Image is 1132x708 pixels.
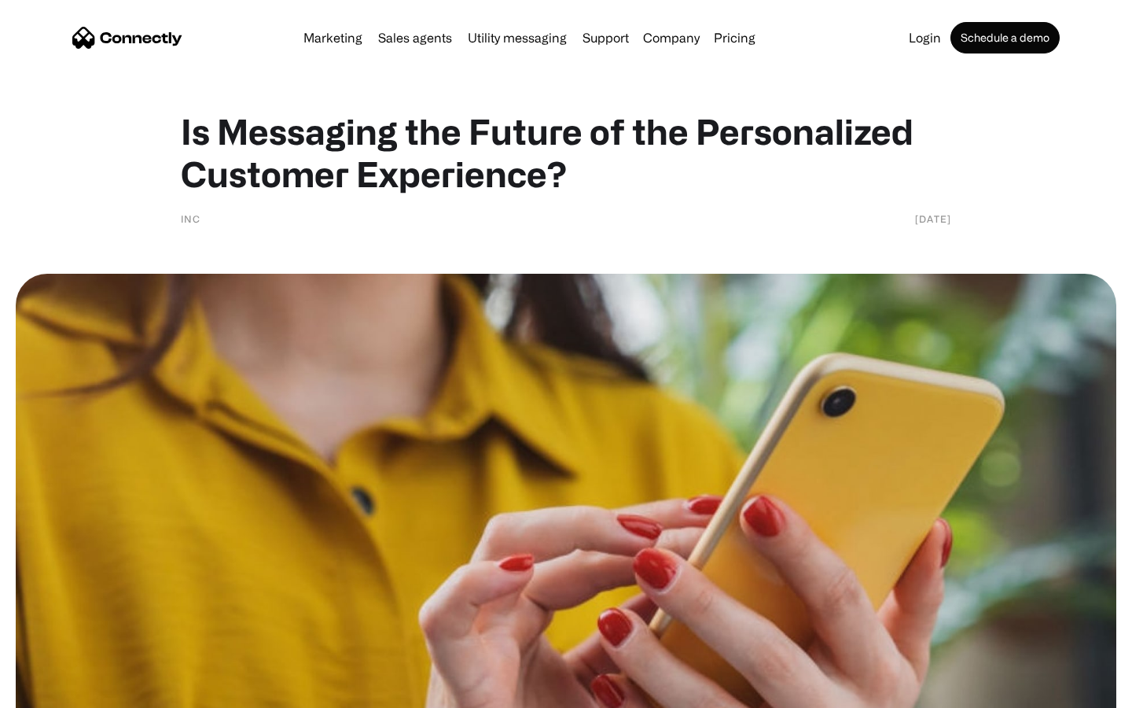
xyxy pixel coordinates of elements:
[16,680,94,702] aside: Language selected: English
[181,211,200,227] div: Inc
[707,31,762,44] a: Pricing
[31,680,94,702] ul: Language list
[576,31,635,44] a: Support
[181,110,951,195] h1: Is Messaging the Future of the Personalized Customer Experience?
[461,31,573,44] a: Utility messaging
[297,31,369,44] a: Marketing
[902,31,947,44] a: Login
[950,22,1060,53] a: Schedule a demo
[643,27,700,49] div: Company
[372,31,458,44] a: Sales agents
[915,211,951,227] div: [DATE]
